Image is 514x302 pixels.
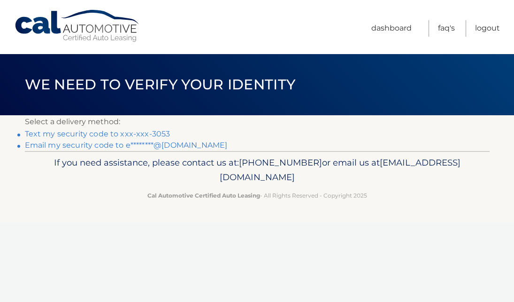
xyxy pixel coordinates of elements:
[438,20,455,37] a: FAQ's
[475,20,500,37] a: Logout
[14,9,141,43] a: Cal Automotive
[25,141,228,150] a: Email my security code to e********@[DOMAIN_NAME]
[25,76,296,93] span: We need to verify your identity
[25,115,490,128] p: Select a delivery method:
[239,157,322,168] span: [PHONE_NUMBER]
[39,155,476,185] p: If you need assistance, please contact us at: or email us at
[39,191,476,200] p: - All Rights Reserved - Copyright 2025
[371,20,412,37] a: Dashboard
[25,129,170,138] a: Text my security code to xxx-xxx-3053
[147,192,260,199] strong: Cal Automotive Certified Auto Leasing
